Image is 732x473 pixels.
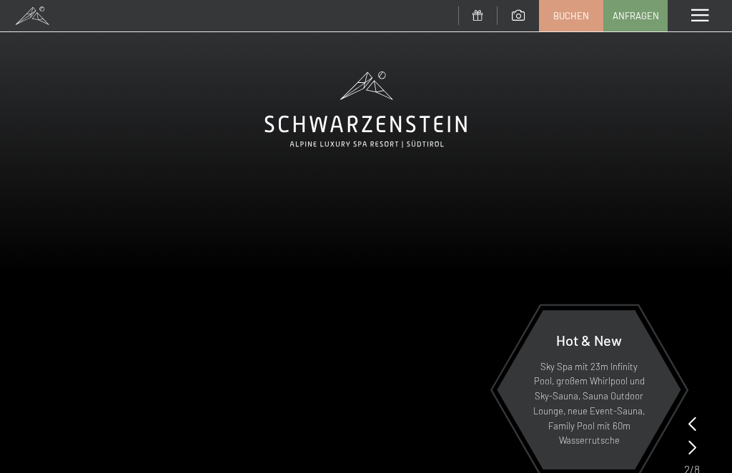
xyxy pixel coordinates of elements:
span: Buchen [553,9,589,22]
p: Sky Spa mit 23m Infinity Pool, großem Whirlpool und Sky-Sauna, Sauna Outdoor Lounge, neue Event-S... [532,359,646,449]
a: Buchen [540,1,603,31]
span: Anfragen [613,9,659,22]
span: Hot & New [556,332,622,349]
a: Hot & New Sky Spa mit 23m Infinity Pool, großem Whirlpool und Sky-Sauna, Sauna Outdoor Lounge, ne... [496,309,682,470]
a: Anfragen [604,1,667,31]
